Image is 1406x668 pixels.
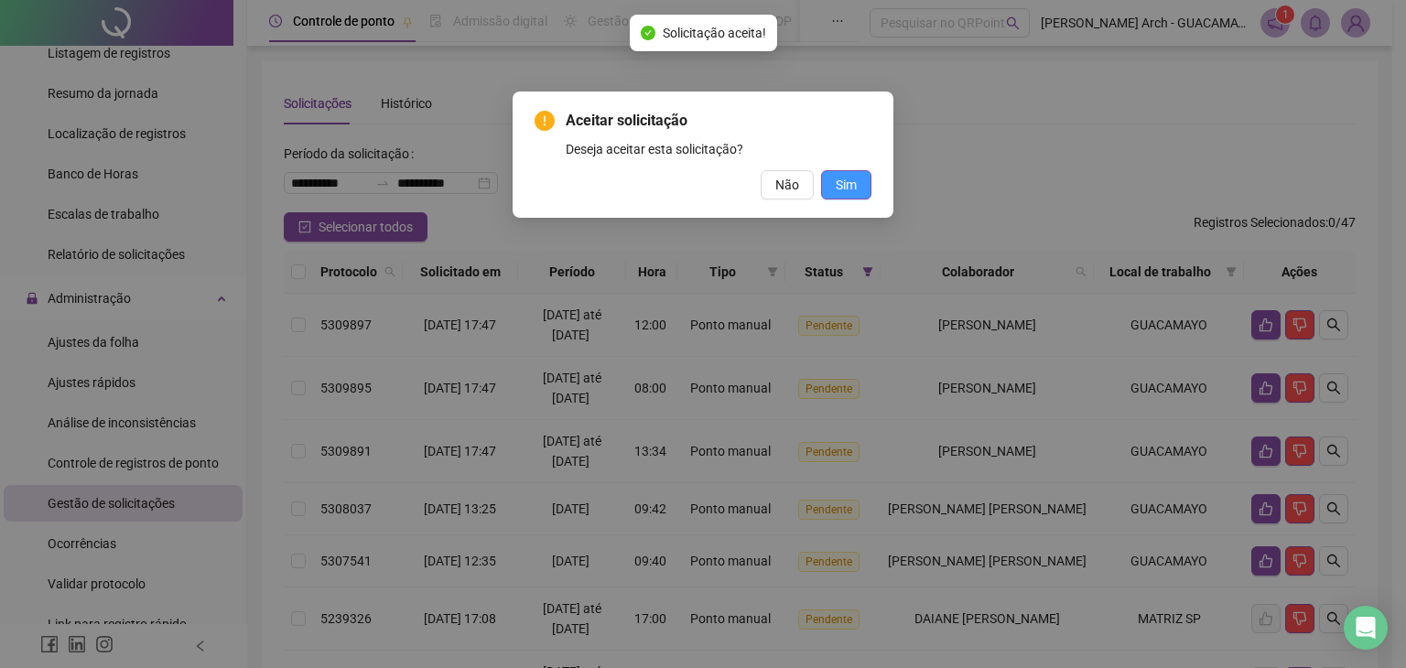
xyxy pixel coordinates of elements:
[535,111,555,131] span: exclamation-circle
[821,170,871,199] button: Sim
[566,110,871,132] span: Aceitar solicitação
[1344,606,1388,650] div: Open Intercom Messenger
[566,139,871,159] div: Deseja aceitar esta solicitação?
[761,170,814,199] button: Não
[641,26,655,40] span: check-circle
[663,23,766,43] span: Solicitação aceita!
[836,175,857,195] span: Sim
[775,175,799,195] span: Não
